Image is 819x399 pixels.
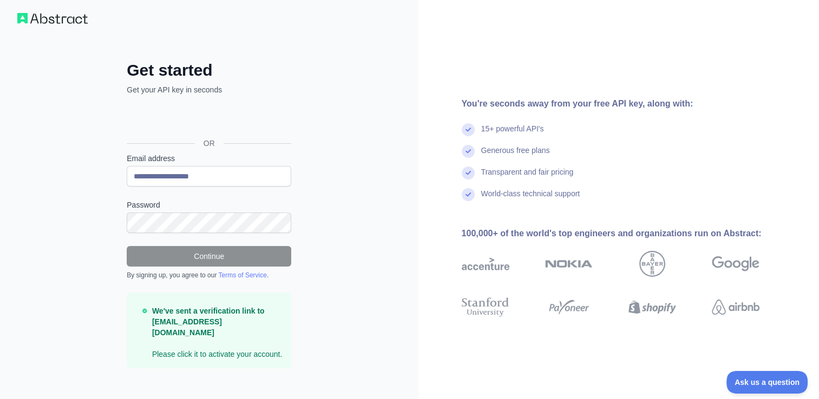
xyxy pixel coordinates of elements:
img: payoneer [545,295,593,319]
img: shopify [628,295,676,319]
button: Continue [127,246,291,267]
label: Email address [127,153,291,164]
span: OR [195,138,224,149]
img: stanford university [462,295,509,319]
div: You're seconds away from your free API key, along with: [462,97,794,110]
img: Workflow [17,13,88,24]
label: Password [127,199,291,210]
img: check mark [462,145,475,158]
img: google [712,251,759,277]
img: check mark [462,123,475,136]
a: Terms of Service [218,271,266,279]
p: Get your API key in seconds [127,84,291,95]
img: nokia [545,251,593,277]
img: check mark [462,167,475,179]
iframe: Toggle Customer Support [726,371,808,394]
h2: Get started [127,61,291,80]
iframe: Sign in with Google Button [121,107,294,131]
img: airbnb [712,295,759,319]
p: Please click it to activate your account. [152,305,283,360]
div: Transparent and fair pricing [481,167,574,188]
img: check mark [462,188,475,201]
strong: We've sent a verification link to [EMAIL_ADDRESS][DOMAIN_NAME] [152,307,265,337]
div: World-class technical support [481,188,580,210]
div: Generous free plans [481,145,550,167]
div: 100,000+ of the world's top engineers and organizations run on Abstract: [462,227,794,240]
div: 15+ powerful API's [481,123,544,145]
img: bayer [639,251,665,277]
div: By signing up, you agree to our . [127,271,291,280]
img: accenture [462,251,509,277]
